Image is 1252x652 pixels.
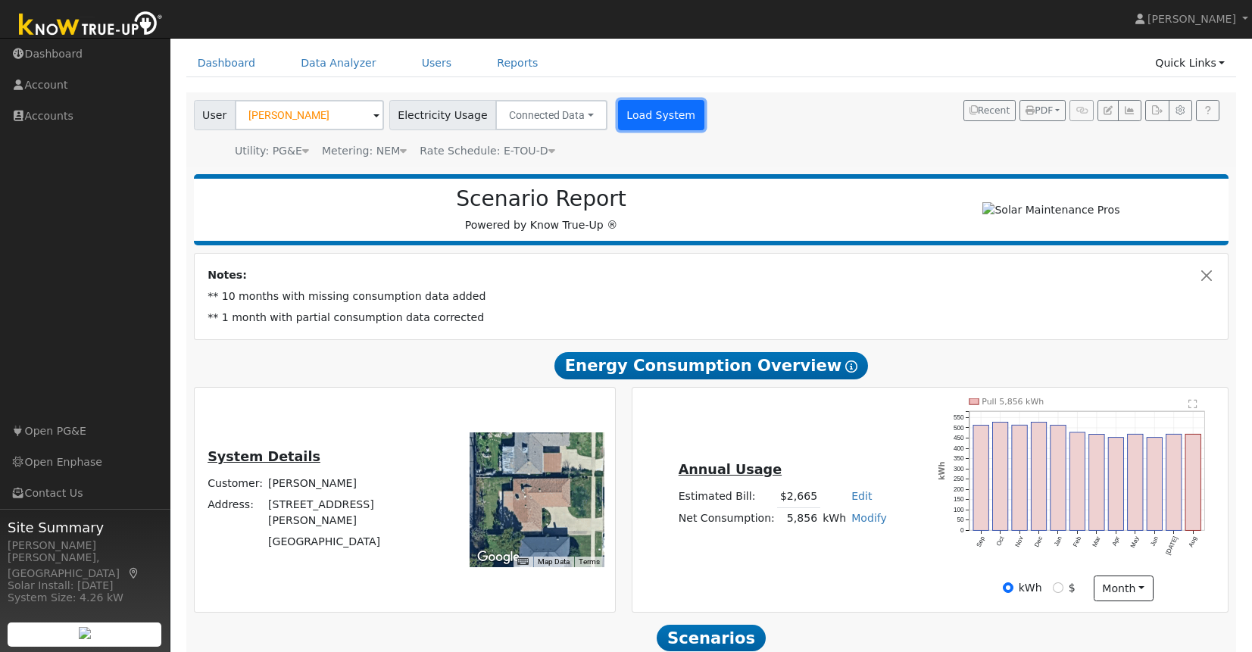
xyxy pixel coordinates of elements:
[1094,576,1154,601] button: month
[954,445,964,451] text: 400
[11,8,170,42] img: Know True-Up
[954,455,964,462] text: 350
[995,535,1006,547] text: Oct
[954,414,964,421] text: 550
[205,473,266,494] td: Customer:
[1129,535,1141,549] text: May
[851,512,887,524] a: Modify
[209,186,873,212] h2: Scenario Report
[208,449,320,464] u: System Details
[1072,535,1082,548] text: Feb
[79,627,91,639] img: retrieve
[8,550,162,582] div: [PERSON_NAME], [GEOGRAPHIC_DATA]
[1118,100,1141,121] button: Multi-Series Graph
[1097,100,1119,121] button: Edit User
[473,547,523,567] a: Open this area in Google Maps (opens a new window)
[1012,425,1027,530] rect: onclick=""
[954,466,964,473] text: 300
[8,590,162,606] div: System Size: 4.26 kW
[473,547,523,567] img: Google
[235,100,384,130] input: Select a User
[777,507,820,529] td: 5,856
[8,517,162,538] span: Site Summary
[8,538,162,554] div: [PERSON_NAME]
[676,507,777,529] td: Net Consumption:
[554,352,868,379] span: Energy Consumption Overview
[954,496,964,503] text: 150
[266,494,432,532] td: [STREET_ADDRESS][PERSON_NAME]
[973,425,988,530] rect: onclick=""
[954,486,964,493] text: 200
[420,145,554,157] span: Alias: None
[1111,535,1122,547] text: Apr
[618,100,704,130] button: Load System
[235,143,309,159] div: Utility: PG&E
[1053,582,1063,593] input: $
[266,532,432,553] td: [GEOGRAPHIC_DATA]
[975,535,986,548] text: Sep
[1033,535,1044,548] text: Dec
[1145,100,1169,121] button: Export Interval Data
[289,49,388,77] a: Data Analyzer
[1188,398,1197,409] text: 
[1026,105,1053,116] span: PDF
[411,49,464,77] a: Users
[992,422,1007,530] rect: onclick=""
[127,567,141,579] a: Map
[982,397,1044,407] text: Pull 5,856 kWh
[1169,100,1192,121] button: Settings
[1069,432,1085,531] rect: onclick=""
[938,461,946,479] text: kWh
[657,625,765,652] span: Scenarios
[201,186,882,233] div: Powered by Know True-Up ®
[851,490,872,502] a: Edit
[1165,535,1179,556] text: [DATE]
[1031,422,1046,530] rect: onclick=""
[1144,49,1236,77] a: Quick Links
[1196,100,1219,121] a: Help Link
[389,100,496,130] span: Electricity Usage
[1069,580,1076,596] label: $
[194,100,236,130] span: User
[517,557,528,567] button: Keyboard shortcuts
[1019,100,1066,121] button: PDF
[1166,434,1182,530] rect: onclick=""
[208,269,247,281] strong: Notes:
[579,557,600,566] a: Terms (opens in new tab)
[679,462,782,477] u: Annual Usage
[486,49,549,77] a: Reports
[954,507,964,513] text: 100
[186,49,267,77] a: Dashboard
[266,473,432,494] td: [PERSON_NAME]
[1147,437,1162,530] rect: onclick=""
[205,494,266,532] td: Address:
[1150,535,1160,547] text: Jun
[1053,535,1063,547] text: Jan
[1014,535,1026,548] text: Nov
[676,486,777,508] td: Estimated Bill:
[205,307,1218,329] td: ** 1 month with partial consumption data corrected
[960,527,964,534] text: 0
[954,476,964,482] text: 250
[954,424,964,431] text: 500
[982,202,1119,218] img: Solar Maintenance Pros
[1019,580,1042,596] label: kWh
[845,360,857,373] i: Show Help
[1128,434,1143,530] rect: onclick=""
[820,507,849,529] td: kWh
[777,486,820,508] td: $2,665
[954,435,964,441] text: 450
[1089,434,1104,530] rect: onclick=""
[1199,267,1215,283] button: Close
[8,578,162,594] div: Solar Install: [DATE]
[205,286,1218,307] td: ** 10 months with missing consumption data added
[1147,13,1236,25] span: [PERSON_NAME]
[1003,582,1013,593] input: kWh
[957,516,964,523] text: 50
[495,100,607,130] button: Connected Data
[1108,437,1123,530] rect: onclick=""
[1091,535,1102,548] text: Mar
[1185,434,1200,530] rect: onclick=""
[963,100,1016,121] button: Recent
[538,557,570,567] button: Map Data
